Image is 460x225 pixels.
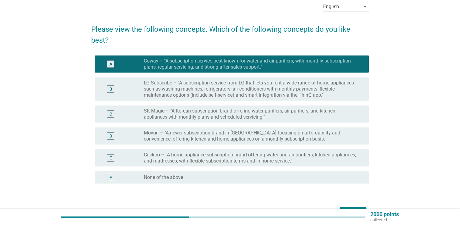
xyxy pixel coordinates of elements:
[144,174,183,180] label: None of the above
[91,18,369,46] h2: Please view the following concepts. Which of the following concepts do you like best?
[361,3,369,10] i: arrow_drop_down
[109,61,112,67] div: A
[340,207,366,218] button: Next
[109,133,112,139] div: D
[144,130,359,142] label: Movon – "A newer subscription brand in [GEOGRAPHIC_DATA] focusing on affordability and convenienc...
[370,217,399,223] p: collected
[109,111,112,117] div: C
[144,80,359,98] label: LG Subscribe – "A subscription service from LG that lets you rent a wide range of home appliances...
[109,86,112,92] div: B
[323,4,339,9] div: English
[144,152,359,164] label: Cuckoo – "A home appliance subscription brand offering water and air purifiers, kitchen appliance...
[144,58,359,70] label: Coway – "A subscription service best known for water and air purifiers, with monthly subscription...
[109,155,112,161] div: E
[144,108,359,120] label: SK Magic – "A Korean subscription brand offering water purifiers, air purifiers, and kitchen appl...
[109,174,112,181] div: F
[370,212,399,217] p: 2000 points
